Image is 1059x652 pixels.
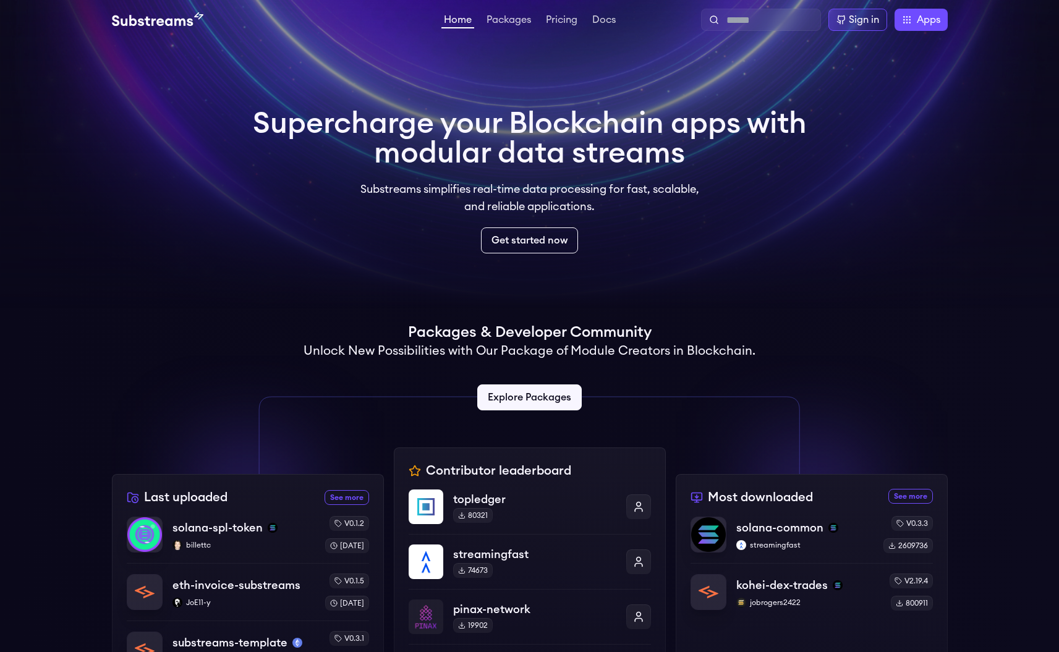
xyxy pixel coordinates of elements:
[890,574,933,588] div: v2.19.4
[453,546,616,563] p: streamingfast
[409,589,651,644] a: pinax-networkpinax-network19902
[304,342,755,360] h2: Unlock New Possibilities with Our Package of Module Creators in Blockchain.
[409,599,443,634] img: pinax-network
[325,490,369,505] a: See more recently uploaded packages
[408,323,652,342] h1: Packages & Developer Community
[127,517,162,552] img: solana-spl-token
[691,563,933,611] a: kohei-dex-tradeskohei-dex-tradessolanajobrogers2422jobrogers2422v2.19.4800911
[325,596,369,611] div: [DATE]
[325,538,369,553] div: [DATE]
[849,12,879,27] div: Sign in
[172,519,263,536] p: solana-spl-token
[453,563,493,578] div: 74673
[352,180,708,215] p: Substreams simplifies real-time data processing for fast, scalable, and reliable applications.
[453,491,616,508] p: topledger
[736,540,874,550] p: streamingfast
[828,9,887,31] a: Sign in
[736,577,828,594] p: kohei-dex-trades
[409,489,651,534] a: topledgertopledger80321
[127,563,369,620] a: eth-invoice-substreamseth-invoice-substreamsJoE11-yJoE11-yv0.1.5[DATE]
[453,508,493,523] div: 80321
[891,516,933,531] div: v0.3.3
[330,516,369,531] div: v0.1.2
[409,534,651,589] a: streamingfaststreamingfast74673
[736,598,880,608] p: jobrogers2422
[330,631,369,646] div: v0.3.1
[891,596,933,611] div: 800911
[477,384,582,410] a: Explore Packages
[409,489,443,524] img: topledger
[127,575,162,609] img: eth-invoice-substreams
[172,577,300,594] p: eth-invoice-substreams
[736,519,823,536] p: solana-common
[112,12,203,27] img: Substream's logo
[127,516,369,563] a: solana-spl-tokensolana-spl-tokensolanabillettcbillettcv0.1.2[DATE]
[691,517,726,552] img: solana-common
[590,15,618,27] a: Docs
[172,598,182,608] img: JoE11-y
[172,598,315,608] p: JoE11-y
[888,489,933,504] a: See more most downloaded packages
[292,638,302,648] img: mainnet
[481,227,578,253] a: Get started now
[453,618,493,633] div: 19902
[691,575,726,609] img: kohei-dex-trades
[453,601,616,618] p: pinax-network
[833,580,843,590] img: solana
[543,15,580,27] a: Pricing
[883,538,933,553] div: 2609736
[691,516,933,563] a: solana-commonsolana-commonsolanastreamingfaststreamingfastv0.3.32609736
[172,540,315,550] p: billettc
[409,544,443,579] img: streamingfast
[441,15,474,28] a: Home
[736,540,746,550] img: streamingfast
[268,523,278,533] img: solana
[172,634,287,651] p: substreams-template
[330,574,369,588] div: v0.1.5
[484,15,534,27] a: Packages
[172,540,182,550] img: billettc
[917,12,940,27] span: Apps
[736,598,746,608] img: jobrogers2422
[828,523,838,533] img: solana
[253,109,807,168] h1: Supercharge your Blockchain apps with modular data streams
